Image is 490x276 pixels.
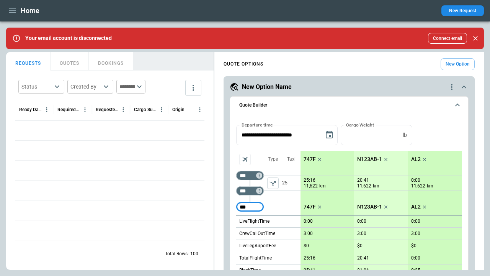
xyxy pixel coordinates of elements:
[224,62,263,66] h4: QUOTE OPTIONS
[239,243,276,249] p: LiveLegAirportFee
[242,122,273,128] label: Departure time
[157,105,167,115] button: Cargo Summary column menu
[357,243,363,249] p: $0
[172,107,185,112] div: Origin
[236,186,264,195] div: Too short
[287,156,296,163] p: Taxi
[411,268,420,273] p: 0:25
[242,83,292,91] h5: New Option Name
[282,176,301,191] p: 25
[428,33,467,44] button: Connect email
[322,127,337,143] button: Choose date, selected date is Sep 9, 2025
[267,177,279,189] span: Type of sector
[357,183,371,189] p: 11,622
[441,5,484,16] button: New Request
[357,219,366,224] p: 0:00
[411,156,421,163] p: AL2
[411,219,420,224] p: 0:00
[441,58,475,70] button: New Option
[304,219,313,224] p: 0:00
[236,202,264,212] div: Too short
[373,183,379,189] p: km
[118,105,128,115] button: Requested Route column menu
[96,107,118,112] div: Requested Route
[304,156,316,163] p: 747F
[411,243,416,249] p: $0
[470,30,481,47] div: dismiss
[165,251,189,257] p: Total Rows:
[70,83,101,90] div: Created By
[134,107,157,112] div: Cargo Summary
[346,122,374,128] label: Cargo Weight
[51,52,89,71] button: QUOTES
[89,52,133,71] button: BOOKINGS
[236,97,462,114] button: Quote Builder
[19,107,42,112] div: Ready Date & Time (UTC+03:00)
[80,105,90,115] button: Required Date & Time (UTC+03:00) column menu
[447,82,456,92] div: quote-option-actions
[357,255,369,261] p: 20:41
[239,154,251,165] span: Aircraft selection
[304,177,315,183] p: 25:16
[411,183,425,189] p: 11,622
[319,183,326,189] p: km
[268,156,278,163] p: Type
[230,82,469,92] button: New Option Namequote-option-actions
[57,107,80,112] div: Required Date & Time (UTC+03:00)
[411,231,420,237] p: 3:00
[6,52,51,71] button: REQUESTS
[21,83,52,90] div: Status
[239,267,261,274] p: BlockTime
[470,33,481,44] button: Close
[304,231,313,237] p: 3:00
[239,218,269,225] p: LiveFlightTime
[42,105,52,115] button: Ready Date & Time (UTC+03:00) column menu
[239,103,267,108] h6: Quote Builder
[411,177,420,183] p: 0:00
[236,171,264,180] div: Too short
[427,183,433,189] p: km
[411,255,420,261] p: 0:00
[304,204,316,210] p: 747F
[185,80,201,96] button: more
[357,268,369,273] p: 21:06
[357,177,369,183] p: 20:41
[304,243,309,249] p: $0
[239,255,272,261] p: TotalFlightTime
[25,35,112,41] p: Your email account is disconnected
[190,251,198,257] p: 100
[357,204,382,210] p: N123AB-1
[304,183,318,189] p: 11,622
[411,204,421,210] p: AL2
[403,132,407,138] p: lb
[195,105,205,115] button: Origin column menu
[21,6,39,15] h1: Home
[304,268,315,273] p: 25:41
[357,156,382,163] p: N123AB-1
[304,255,315,261] p: 25:16
[267,177,279,189] button: left aligned
[239,230,275,237] p: CrewCallOutTime
[357,231,366,237] p: 3:00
